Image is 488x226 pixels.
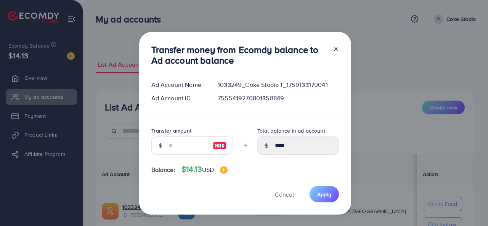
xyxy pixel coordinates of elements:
[145,94,212,103] div: Ad Account ID
[257,127,325,135] label: Total balance in ad account
[275,190,294,199] span: Cancel
[212,94,345,103] div: 7555419270801358849
[181,165,228,174] h4: $14.13
[220,166,228,174] img: image
[310,186,339,202] button: Apply
[202,165,214,174] span: USD
[265,186,303,202] button: Cancel
[317,191,331,198] span: Apply
[151,165,175,174] span: Balance:
[151,127,191,135] label: Transfer amount
[151,44,327,66] h3: Transfer money from Ecomdy balance to Ad account balance
[212,80,345,89] div: 1033249_Coke Stodio 1_1759133170041
[213,141,226,150] img: image
[456,192,482,220] iframe: Chat
[145,80,212,89] div: Ad Account Name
